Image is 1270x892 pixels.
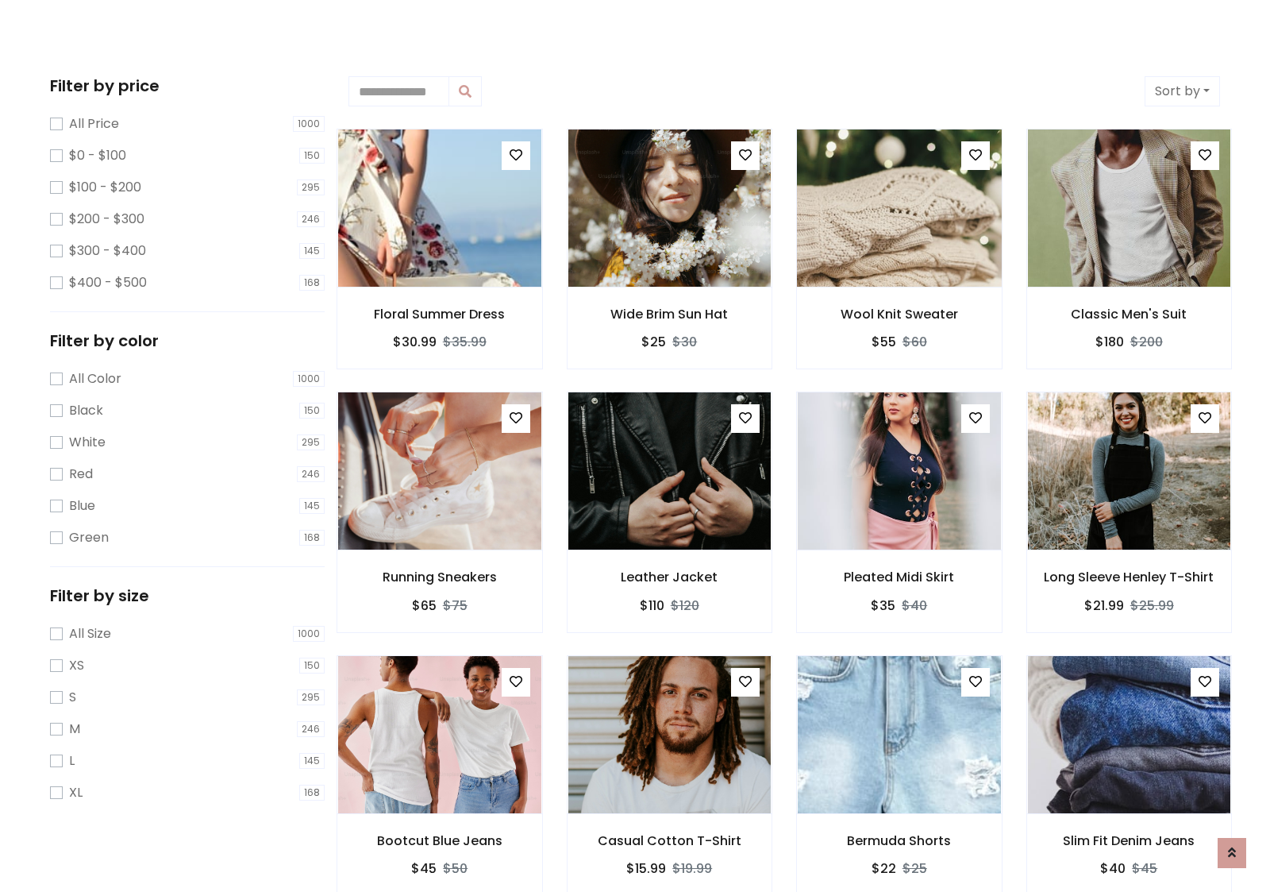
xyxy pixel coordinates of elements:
[69,720,80,739] label: M
[299,658,325,674] span: 150
[902,597,927,615] del: $40
[69,401,103,420] label: Black
[797,307,1002,322] h6: Wool Knit Sweater
[393,334,437,349] h6: $30.99
[1027,833,1232,848] h6: Slim Fit Denim Jeans
[337,307,542,322] h6: Floral Summer Dress
[1145,76,1220,106] button: Sort by
[293,626,325,642] span: 1000
[69,688,76,707] label: S
[69,210,144,229] label: $200 - $300
[1084,598,1124,613] h6: $21.99
[50,586,325,605] h5: Filter by size
[69,146,126,165] label: $0 - $100
[1095,334,1124,349] h6: $180
[297,466,325,482] span: 246
[1130,597,1174,615] del: $25.99
[69,465,93,484] label: Red
[297,721,325,737] span: 246
[299,275,325,291] span: 168
[299,403,325,419] span: 150
[412,598,437,613] h6: $65
[568,307,772,322] h6: Wide Brim Sun Hat
[337,833,542,848] h6: Bootcut Blue Jeans
[69,783,83,802] label: XL
[297,434,325,450] span: 295
[69,624,111,643] label: All Size
[299,530,325,546] span: 168
[1027,307,1232,322] h6: Classic Men's Suit
[50,331,325,350] h5: Filter by color
[69,114,119,133] label: All Price
[671,597,699,615] del: $120
[69,496,95,516] label: Blue
[299,785,325,801] span: 168
[568,570,772,585] h6: Leather Jacket
[568,833,772,848] h6: Casual Cotton T-Shirt
[872,861,896,876] h6: $22
[797,570,1002,585] h6: Pleated Midi Skirt
[902,859,927,878] del: $25
[299,148,325,164] span: 150
[1027,570,1232,585] h6: Long Sleeve Henley T-Shirt
[299,753,325,769] span: 145
[672,333,697,351] del: $30
[293,116,325,132] span: 1000
[69,656,84,675] label: XS
[297,180,325,195] span: 295
[69,751,75,770] label: L
[672,859,712,878] del: $19.99
[337,570,542,585] h6: Running Sneakers
[297,211,325,227] span: 246
[641,334,666,349] h6: $25
[293,371,325,387] span: 1000
[299,498,325,514] span: 145
[50,76,325,95] h5: Filter by price
[297,689,325,705] span: 295
[871,598,895,613] h6: $35
[872,334,896,349] h6: $55
[797,833,1002,848] h6: Bermuda Shorts
[299,243,325,259] span: 145
[411,861,437,876] h6: $45
[1132,859,1157,878] del: $45
[902,333,927,351] del: $60
[69,433,106,452] label: White
[443,333,487,351] del: $35.99
[1100,861,1126,876] h6: $40
[640,598,664,613] h6: $110
[69,178,141,197] label: $100 - $200
[443,859,468,878] del: $50
[69,369,121,388] label: All Color
[443,597,468,615] del: $75
[626,861,666,876] h6: $15.99
[69,241,146,261] label: $300 - $400
[1130,333,1163,351] del: $200
[69,528,109,547] label: Green
[69,273,147,292] label: $400 - $500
